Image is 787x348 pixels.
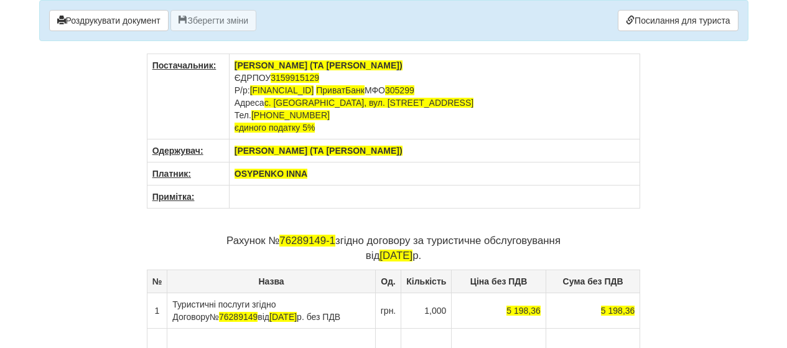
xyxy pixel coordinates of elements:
[49,10,169,31] button: Роздрукувати документ
[375,270,401,293] th: Од.
[269,312,297,322] span: [DATE]
[506,306,541,316] span: 5 198,36
[375,293,401,328] td: грн.
[235,123,315,133] span: єдиного податку 5%
[452,270,546,293] th: Ціна без ПДВ
[219,312,258,322] span: 76289149
[229,54,640,139] td: ЄДРПОУ Р/р: МФО Адреса Тел.
[380,250,412,261] span: [DATE]
[147,293,167,328] td: 1
[271,73,319,83] span: 3159915129
[152,192,195,202] u: Примітка:
[401,293,452,328] td: 1,000
[170,10,256,31] button: Зберегти зміни
[147,270,167,293] th: №
[250,85,314,95] span: [FINANCIAL_ID]
[152,169,191,179] u: Платник:
[279,235,335,247] span: 76289149-1
[618,10,738,31] a: Посилання для туриста
[235,146,403,156] span: [PERSON_NAME] (ТА [PERSON_NAME])
[316,85,365,95] span: ПриватБанк
[167,270,375,293] th: Назва
[401,270,452,293] th: Кількість
[147,233,641,263] p: Рахунок № згідно договору за туристичне обслуговування від р.
[167,293,375,328] td: Туристичні послуги згідно Договору від р. без ПДВ
[152,146,203,156] u: Одержувач:
[251,110,330,120] span: [PHONE_NUMBER]
[385,85,414,95] span: 305299
[546,270,640,293] th: Сума без ПДВ
[210,312,258,322] span: №
[601,306,635,316] span: 5 198,36
[264,98,474,108] span: с. [GEOGRAPHIC_DATA], вул. [STREET_ADDRESS]
[152,60,217,70] u: Постачальник:
[235,60,403,70] span: [PERSON_NAME] (ТА [PERSON_NAME])
[235,169,307,179] span: OSYPENKO INNA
